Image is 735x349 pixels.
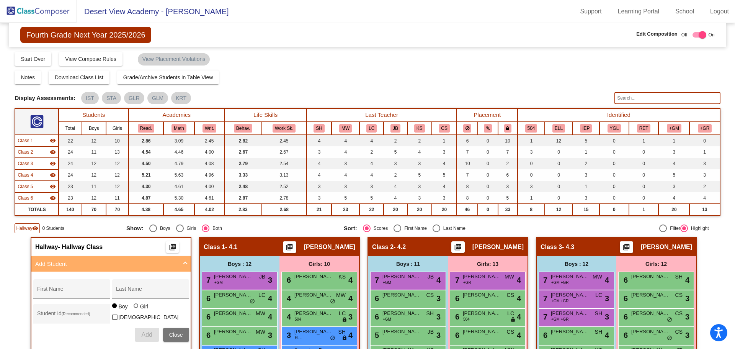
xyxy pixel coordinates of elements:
[407,135,432,146] td: 2
[50,161,56,167] mat-icon: visibility
[689,158,720,169] td: 3
[163,192,195,204] td: 5.30
[432,122,457,135] th: Charlyn Seron
[171,92,191,104] mat-chip: KRT
[129,146,163,158] td: 4.54
[518,181,545,192] td: 3
[332,158,359,169] td: 3
[307,122,332,135] th: Stacey Hill
[262,158,307,169] td: 2.54
[599,181,629,192] td: 0
[15,158,59,169] td: Tiffany Hublard - 4.3
[384,122,407,135] th: Julia Ballou 3.4
[518,135,545,146] td: 1
[620,241,633,253] button: Print Students Details
[457,181,478,192] td: 8
[688,225,709,232] div: Highlight
[562,243,574,251] span: - 4.3
[163,328,189,342] button: Close
[224,146,262,158] td: 2.67
[407,158,432,169] td: 3
[658,146,689,158] td: 3
[545,135,573,146] td: 12
[194,169,224,181] td: 4.96
[234,124,252,133] button: Behav.
[37,289,106,295] input: First Name
[332,192,359,204] td: 5
[366,124,377,133] button: LC
[59,192,82,204] td: 23
[498,158,518,169] td: 2
[168,243,177,254] mat-icon: picture_as_pdf
[224,204,262,215] td: 2.83
[106,181,129,192] td: 12
[18,172,33,179] span: Class 4
[478,122,498,135] th: Keep with students
[169,332,183,338] span: Close
[689,169,720,181] td: 3
[407,169,432,181] td: 5
[541,243,562,251] span: Class 3
[203,124,216,133] button: Writ.
[440,225,465,232] div: Last Name
[283,241,296,253] button: Print Students Details
[49,70,109,84] button: Download Class List
[332,122,359,135] th: Marissa Will
[359,158,384,169] td: 4
[667,225,680,232] div: Filter
[384,192,407,204] td: 4
[123,74,213,80] span: Grade/Archive Students in Table View
[658,122,689,135] th: Above Grade Level Math
[478,135,498,146] td: 0
[59,122,82,135] th: Total
[65,56,116,62] span: View Compose Rules
[518,108,720,122] th: Identified
[545,192,573,204] td: 0
[307,192,332,204] td: 3
[224,181,262,192] td: 2.48
[332,181,359,192] td: 3
[518,204,545,215] td: 8
[545,169,573,181] td: 0
[689,135,720,146] td: 0
[224,192,262,204] td: 2.87
[457,158,478,169] td: 10
[163,158,195,169] td: 4.79
[42,225,64,232] span: 0 Students
[552,124,565,133] button: ELL
[129,169,163,181] td: 5.21
[307,204,332,215] td: 21
[498,122,518,135] th: Keep with teacher
[414,124,425,133] button: KS
[124,92,144,104] mat-chip: GLR
[332,135,359,146] td: 4
[15,52,51,66] button: Start Over
[18,183,33,190] span: Class 5
[636,30,678,38] span: Edit Composition
[689,146,720,158] td: 1
[102,92,121,104] mat-chip: STA
[18,195,33,202] span: Class 6
[82,204,106,215] td: 70
[166,241,179,253] button: Print Students Details
[35,260,178,269] mat-panel-title: Add Student
[50,172,56,178] mat-icon: visibility
[15,146,59,158] td: Carrie Williams - 4.2
[262,181,307,192] td: 2.52
[81,92,99,104] mat-chip: IST
[478,158,498,169] td: 0
[194,204,224,215] td: 4.02
[339,124,352,133] button: MW
[518,122,545,135] th: 504 Plan
[224,108,307,122] th: Life Skills
[401,225,427,232] div: First Name
[194,146,224,158] td: 4.00
[126,225,144,232] span: Show:
[106,122,129,135] th: Girls
[478,192,498,204] td: 0
[82,169,106,181] td: 12
[457,135,478,146] td: 6
[432,158,457,169] td: 4
[451,241,465,253] button: Print Students Details
[129,108,224,122] th: Academics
